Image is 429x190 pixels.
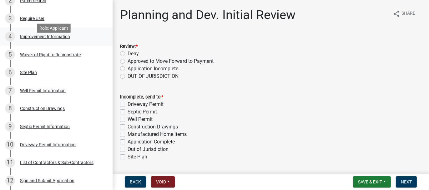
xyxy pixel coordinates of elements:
[128,123,178,131] label: Construction Drawings
[388,7,420,20] button: shareShare
[128,108,157,116] label: Septic Permit
[128,65,178,72] label: Application Incomplete
[120,7,295,22] h1: Planning and Dev. Initial Review
[20,160,93,165] div: List of Contractors & Sub-Contractors
[128,57,214,65] label: Approved to Move Forward to Payment
[5,122,15,132] div: 9
[353,176,391,187] button: Save & Exit
[5,140,15,150] div: 10
[128,131,187,138] label: Manufactured Home items
[128,72,179,80] label: OUT OF JURISDICTION
[20,106,65,111] div: Construction Drawings
[358,179,382,184] span: Save & Exit
[128,146,169,153] label: Out of Jurisdiction
[393,10,400,17] i: share
[5,157,15,167] div: 11
[128,116,153,123] label: Well Permit
[20,142,76,147] div: Driveway Permit Information
[5,13,15,23] div: 3
[120,95,163,99] label: Incomplete, send to:
[128,153,147,161] label: Site Plan
[20,52,81,57] div: Waiver of Right to Remonstrate
[20,34,70,39] div: Improvement Information
[5,32,15,42] div: 4
[20,124,70,129] div: Septic Permit Information
[396,176,417,187] button: Next
[5,50,15,60] div: 5
[120,44,138,49] label: Review:
[5,86,15,96] div: 7
[20,70,37,75] div: Site Plan
[156,179,166,184] span: Void
[128,101,164,108] label: Driveway Permit
[20,88,66,93] div: Well Permit Information
[128,50,139,57] label: Deny
[130,179,141,184] span: Back
[5,103,15,113] div: 8
[37,23,71,32] div: Role: Applicant
[5,176,15,186] div: 12
[151,176,175,187] button: Void
[401,10,415,17] span: Share
[5,67,15,77] div: 6
[401,179,412,184] span: Next
[128,138,175,146] label: Application Complete
[20,178,74,183] div: Sign and Submit Application
[20,16,44,21] div: Require User
[125,176,146,187] button: Back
